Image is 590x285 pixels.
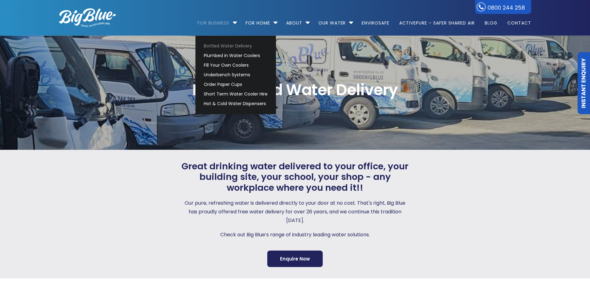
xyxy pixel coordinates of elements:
p: Our pure, refreshing water is delivered directly to your door at no cost. That's right, Big Blue ... [180,199,410,225]
a: Fill Your Own Coolers [201,60,270,70]
a: Underbench Systems [201,70,270,80]
span: Free Bottled Water Delivery [59,82,531,98]
a: Instant Enquiry [578,52,590,114]
a: Bottled Water Delivery [201,41,270,51]
p: Check out Big Blue’s range of industry leading water solutions. [180,230,410,239]
a: Short Term Water Cooler Hire [201,89,270,99]
a: Order Paper Cups [201,80,270,89]
a: Plumbed in Water Coolers [201,51,270,60]
a: Enquire Now [267,251,323,267]
a: Hot & Cold Water Dispensers [201,99,270,109]
img: logo [59,8,116,27]
span: Great drinking water delivered to your office, your building site, your school, your shop - any w... [180,161,410,193]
